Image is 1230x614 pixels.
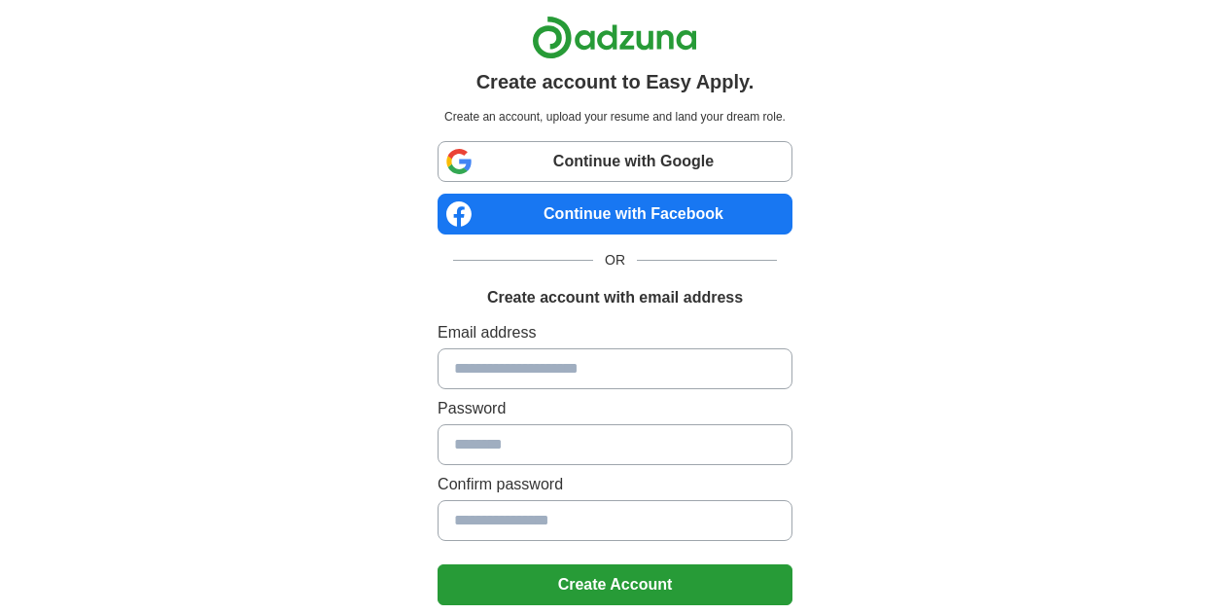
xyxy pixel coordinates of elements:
label: Confirm password [438,473,792,496]
span: OR [593,250,637,271]
h1: Create account with email address [487,286,743,309]
a: Continue with Facebook [438,194,792,235]
img: Adzuna logo [532,16,697,59]
a: Continue with Google [438,141,792,182]
label: Password [438,397,792,420]
button: Create Account [438,564,792,605]
label: Email address [438,321,792,344]
p: Create an account, upload your resume and land your dream role. [441,108,789,126]
h1: Create account to Easy Apply. [476,67,755,96]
